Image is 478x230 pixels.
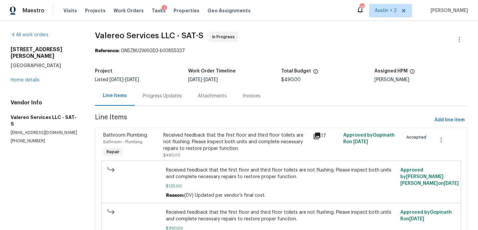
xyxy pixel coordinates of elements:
span: Approved by Gopinath R on [343,133,395,144]
div: Invoices [243,93,261,99]
button: Add line item [432,114,467,126]
div: Attachments [198,93,227,99]
h5: Valereo Services LLC - SAT-S [11,114,79,127]
span: [DATE] [409,217,424,221]
span: $490.00 [163,153,181,157]
span: (DV) Updated per vendor’s final cost. [184,193,266,198]
span: [DATE] [125,77,139,82]
a: Home details [11,78,40,82]
span: $490.00 [281,77,301,82]
span: Austin + 2 [375,7,397,14]
span: Received feedback that the first floor and third floor toilets are not flushing. Please inspect b... [166,167,396,180]
span: Add line item [435,116,465,124]
span: Properties [174,7,199,14]
span: Geo Assignments [207,7,251,14]
span: Repair [104,149,122,155]
div: 17 [313,132,339,140]
span: Listed [95,77,139,82]
span: [DATE] [188,77,202,82]
span: [DATE] [110,77,123,82]
span: Visits [63,7,77,14]
span: Bathroom Plumbing [103,133,147,138]
span: Bathroom - Plumbing [103,140,142,144]
div: [PERSON_NAME] [374,77,467,82]
p: [EMAIL_ADDRESS][DOMAIN_NAME] [11,130,79,136]
div: Progress Updates [143,93,182,99]
h5: [GEOGRAPHIC_DATA] [11,62,79,69]
span: - [110,77,139,82]
b: Reference: [95,49,119,53]
div: 1 [162,5,167,12]
span: [DATE] [353,140,368,144]
span: [DATE] [444,181,459,186]
span: - [188,77,218,82]
span: Reason: [166,193,184,198]
div: Line Items [103,92,127,99]
h2: [STREET_ADDRESS][PERSON_NAME] [11,46,79,59]
span: Line Items [95,114,432,126]
span: [PERSON_NAME] [428,7,468,14]
div: Received feedback that the first floor and third floor toilets are not flushing. Please inspect b... [163,132,309,152]
span: Valereo Services LLC - SAT-S [95,32,203,40]
div: GN5ZMJ2W6GD3-b10855337 [95,48,467,54]
span: [DATE] [204,77,218,82]
span: Work Orders [114,7,144,14]
span: Accepted [406,134,429,141]
span: Approved by Gopinath R on [400,210,452,221]
h5: Work Order Timeline [188,69,236,73]
span: Approved by [PERSON_NAME] [PERSON_NAME] on [400,168,459,186]
span: Received feedback that the first floor and third floor toilets are not flushing. Please inspect b... [166,209,396,222]
span: Projects [85,7,106,14]
span: Tasks [152,8,166,13]
p: [PHONE_NUMBER] [11,138,79,144]
span: The hpm assigned to this work order. [410,69,415,77]
h4: Vendor Info [11,99,79,106]
span: In Progress [212,34,237,40]
h5: Total Budget [281,69,311,73]
h5: Project [95,69,112,73]
span: $125.00 [166,183,396,189]
span: The total cost of line items that have been proposed by Opendoor. This sum includes line items th... [313,69,318,77]
a: All work orders [11,33,48,37]
div: 36 [359,4,364,11]
h5: Assigned HPM [374,69,408,73]
span: Maestro [23,7,44,14]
